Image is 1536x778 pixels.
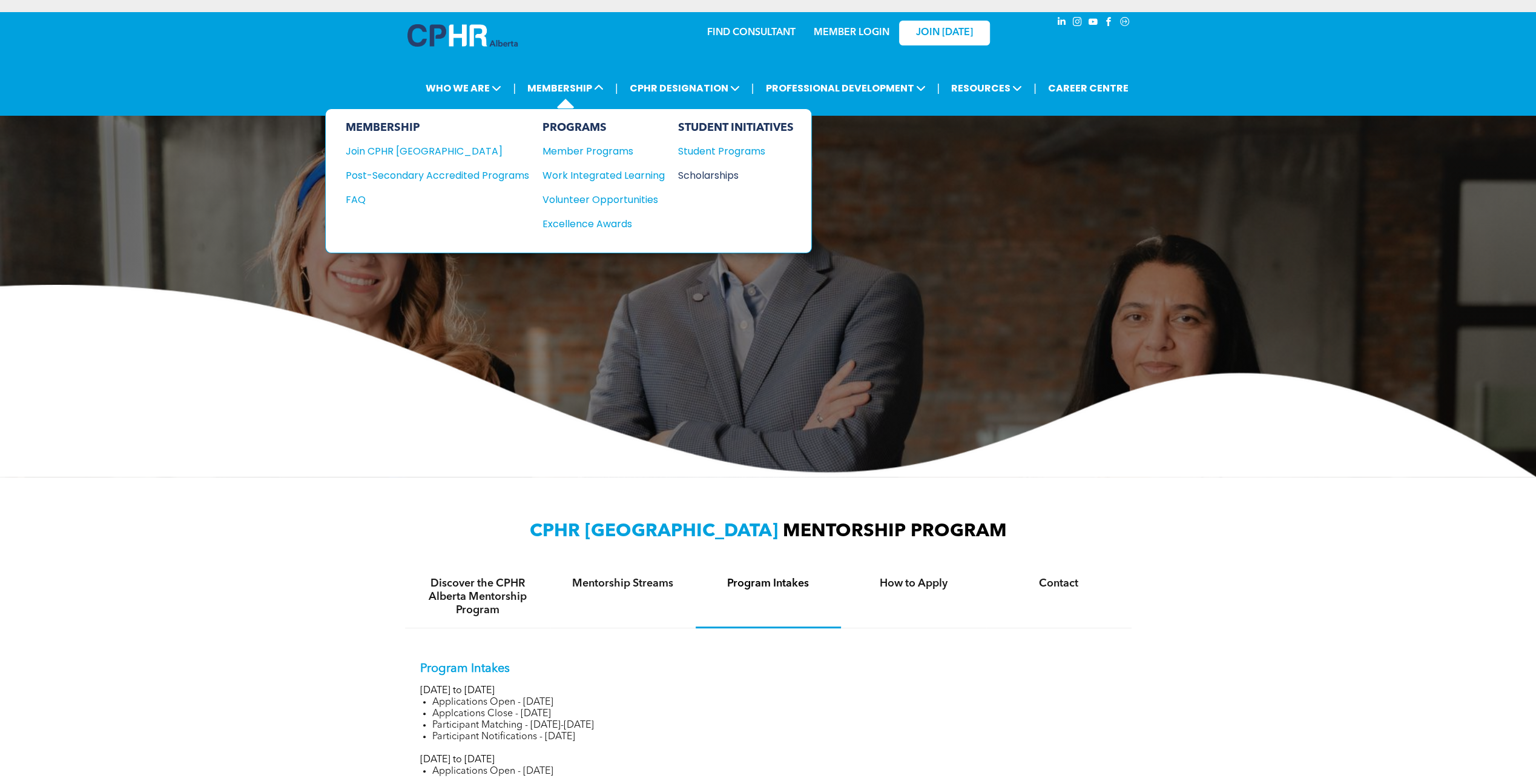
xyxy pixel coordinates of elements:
[542,192,652,207] div: Volunteer Opportunities
[1071,15,1084,32] a: instagram
[345,168,529,183] a: Post-Secondary Accredited Programs
[345,192,529,207] a: FAQ
[513,76,516,101] li: |
[707,28,796,38] a: FIND CONSULTANT
[899,21,990,45] a: JOIN [DATE]
[677,121,793,135] div: STUDENT INITIATIVES
[345,144,510,159] div: Join CPHR [GEOGRAPHIC_DATA]
[542,216,652,231] div: Excellence Awards
[1103,15,1116,32] a: facebook
[432,720,1116,731] li: Participant Matching - [DATE]-[DATE]
[432,697,1116,708] li: Applications Open - [DATE]
[762,77,929,99] span: PROFESSIONAL DEVELOPMENT
[615,76,618,101] li: |
[677,144,793,159] a: Student Programs
[407,24,518,47] img: A blue and white logo for cp alberta
[937,76,940,101] li: |
[542,216,664,231] a: Excellence Awards
[420,754,1116,766] p: [DATE] to [DATE]
[707,577,830,590] h4: Program Intakes
[1044,77,1132,99] a: CAREER CENTRE
[783,522,1007,540] span: MENTORSHIP PROGRAM
[432,766,1116,777] li: Applications Open - [DATE]
[432,708,1116,720] li: Applcations Close - [DATE]
[751,76,754,101] li: |
[345,168,510,183] div: Post-Secondary Accredited Programs
[626,77,743,99] span: CPHR DESIGNATION
[1087,15,1100,32] a: youtube
[561,577,685,590] h4: Mentorship Streams
[1033,76,1037,101] li: |
[542,192,664,207] a: Volunteer Opportunities
[542,144,664,159] a: Member Programs
[420,685,1116,697] p: [DATE] to [DATE]
[1118,15,1132,32] a: Social network
[677,144,782,159] div: Student Programs
[542,121,664,135] div: PROGRAMS
[345,121,529,135] div: MEMBERSHIP
[916,27,973,39] span: JOIN [DATE]
[677,168,782,183] div: Scholarships
[948,77,1026,99] span: RESOURCES
[814,28,889,38] a: MEMBER LOGIN
[852,577,975,590] h4: How to Apply
[1055,15,1069,32] a: linkedin
[542,168,664,183] a: Work Integrated Learning
[677,168,793,183] a: Scholarships
[416,577,539,617] h4: Discover the CPHR Alberta Mentorship Program
[530,522,778,540] span: CPHR [GEOGRAPHIC_DATA]
[345,144,529,159] a: Join CPHR [GEOGRAPHIC_DATA]
[422,77,505,99] span: WHO WE ARE
[345,192,510,207] div: FAQ
[524,77,607,99] span: MEMBERSHIP
[420,662,1116,676] p: Program Intakes
[542,144,652,159] div: Member Programs
[542,168,652,183] div: Work Integrated Learning
[432,731,1116,743] li: Participant Notifications - [DATE]
[997,577,1121,590] h4: Contact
